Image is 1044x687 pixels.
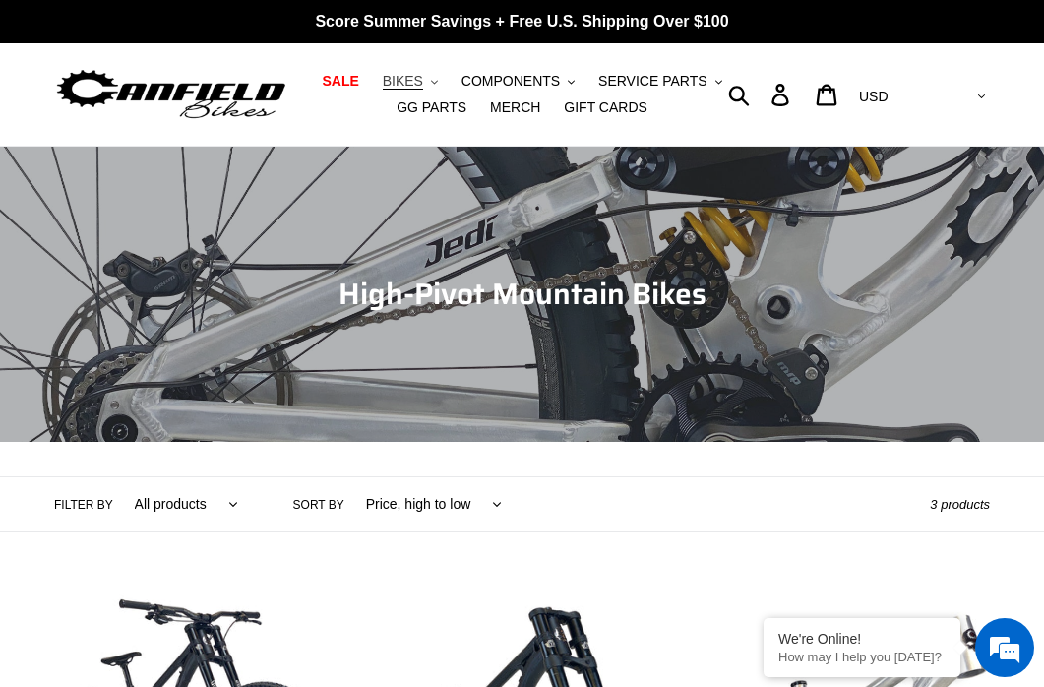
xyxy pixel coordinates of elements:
[293,496,344,514] label: Sort by
[461,73,560,90] span: COMPONENTS
[338,271,706,317] span: High-Pivot Mountain Bikes
[373,68,448,94] button: BIKES
[54,65,288,123] img: Canfield Bikes
[588,68,731,94] button: SERVICE PARTS
[490,99,540,116] span: MERCH
[132,110,360,136] div: Chat with us now
[554,94,657,121] a: GIFT CARDS
[452,68,584,94] button: COMPONENTS
[22,108,51,138] div: Navigation go back
[323,10,370,57] div: Minimize live chat window
[312,68,368,94] a: SALE
[387,94,476,121] a: GG PARTS
[930,497,990,512] span: 3 products
[598,73,706,90] span: SERVICE PARTS
[564,99,647,116] span: GIFT CARDS
[397,99,466,116] span: GG PARTS
[778,631,946,647] div: We're Online!
[114,214,272,412] span: We're online!
[10,468,375,537] textarea: Type your message and hit 'Enter'
[778,650,946,664] p: How may I help you today?
[54,496,113,514] label: Filter by
[322,73,358,90] span: SALE
[63,98,112,148] img: d_696896380_company_1647369064580_696896380
[480,94,550,121] a: MERCH
[383,73,423,90] span: BIKES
